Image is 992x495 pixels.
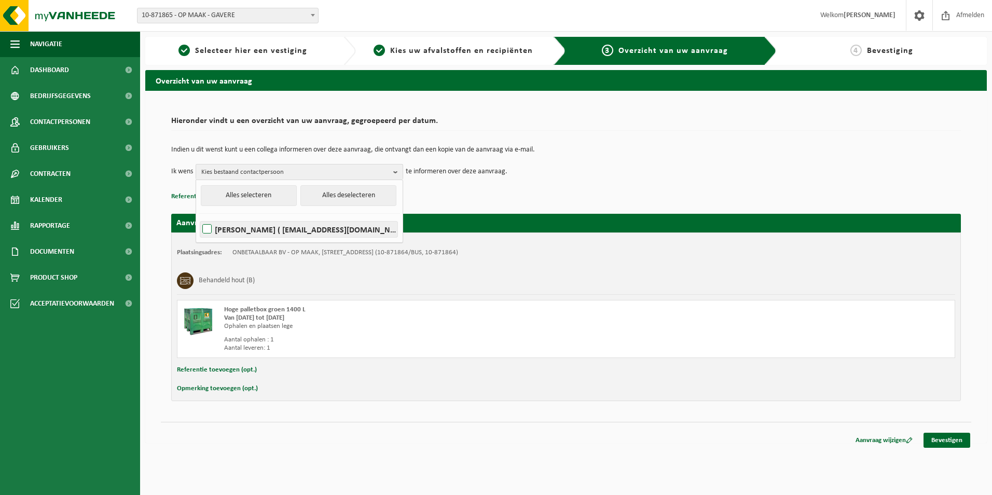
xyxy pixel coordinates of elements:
span: 4 [850,45,862,56]
a: 2Kies uw afvalstoffen en recipiënten [361,45,546,57]
span: Contactpersonen [30,109,90,135]
span: Bevestiging [867,47,913,55]
span: Product Shop [30,265,77,291]
span: Dashboard [30,57,69,83]
strong: Aanvraag voor [DATE] [176,219,254,227]
div: Aantal ophalen : 1 [224,336,608,344]
strong: Plaatsingsadres: [177,249,222,256]
td: ONBETAALBAAR BV - OP MAAK, [STREET_ADDRESS] (10-871864/BUS, 10-871864) [232,249,458,257]
div: Ophalen en plaatsen lege [224,322,608,331]
span: 1 [178,45,190,56]
div: Aantal leveren: 1 [224,344,608,352]
span: Kalender [30,187,62,213]
a: Bevestigen [924,433,970,448]
span: 10-871865 - OP MAAK - GAVERE [137,8,319,23]
h2: Overzicht van uw aanvraag [145,70,987,90]
p: te informeren over deze aanvraag. [406,164,507,180]
span: Kies uw afvalstoffen en recipiënten [390,47,533,55]
span: Documenten [30,239,74,265]
span: 2 [374,45,385,56]
span: Navigatie [30,31,62,57]
button: Alles deselecteren [300,185,396,206]
p: Ik wens [171,164,193,180]
a: Aanvraag wijzigen [848,433,920,448]
span: Contracten [30,161,71,187]
span: 10-871865 - OP MAAK - GAVERE [137,8,318,23]
label: [PERSON_NAME] ( [EMAIL_ADDRESS][DOMAIN_NAME] ) [200,222,397,237]
h3: Behandeld hout (B) [199,272,255,289]
span: Overzicht van uw aanvraag [618,47,728,55]
button: Alles selecteren [201,185,297,206]
span: Hoge palletbox groen 1400 L [224,306,306,313]
p: Indien u dit wenst kunt u een collega informeren over deze aanvraag, die ontvangt dan een kopie v... [171,146,961,154]
button: Referentie toevoegen (opt.) [171,190,251,203]
button: Opmerking toevoegen (opt.) [177,382,258,395]
a: 1Selecteer hier een vestiging [150,45,335,57]
span: Acceptatievoorwaarden [30,291,114,317]
span: Rapportage [30,213,70,239]
span: 3 [602,45,613,56]
button: Referentie toevoegen (opt.) [177,363,257,377]
span: Kies bestaand contactpersoon [201,164,389,180]
img: PB-HB-1400-HPE-GN-01.png [183,306,214,337]
strong: [PERSON_NAME] [844,11,895,19]
span: Selecteer hier een vestiging [195,47,307,55]
span: Bedrijfsgegevens [30,83,91,109]
h2: Hieronder vindt u een overzicht van uw aanvraag, gegroepeerd per datum. [171,117,961,131]
strong: Van [DATE] tot [DATE] [224,314,284,321]
button: Kies bestaand contactpersoon [196,164,403,180]
span: Gebruikers [30,135,69,161]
